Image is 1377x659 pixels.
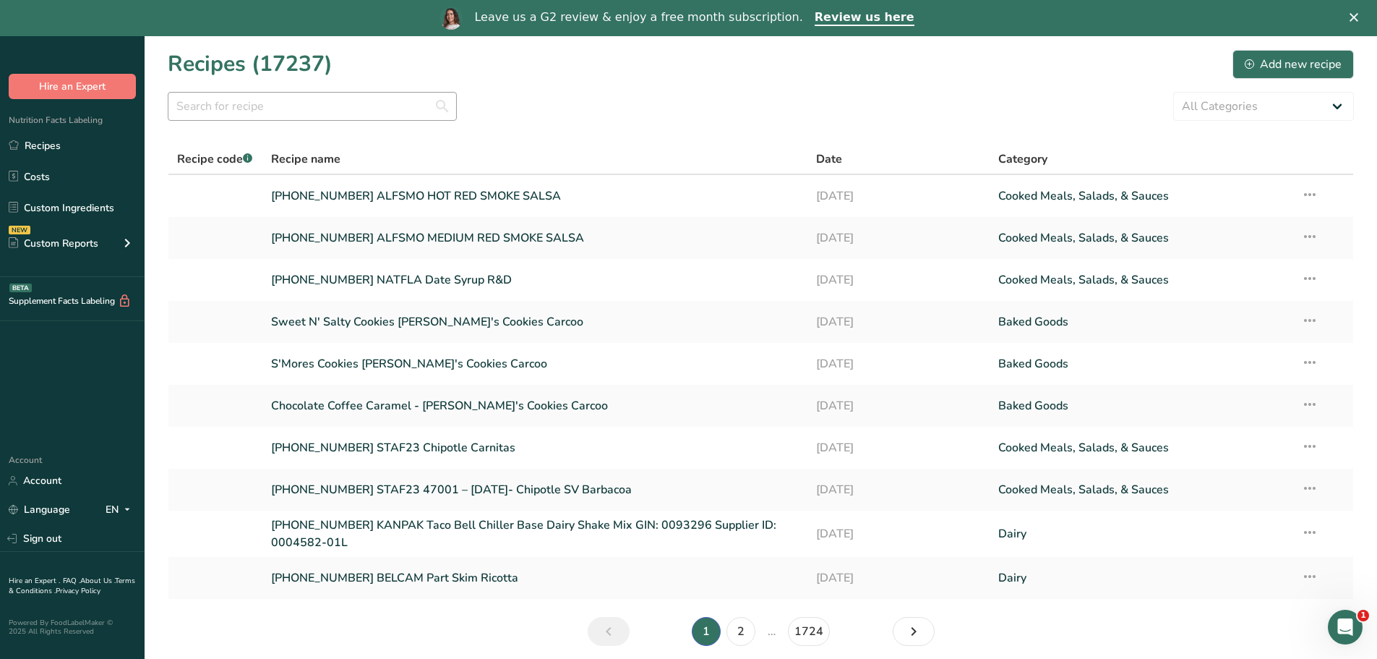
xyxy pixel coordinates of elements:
a: [DATE] [816,181,981,211]
a: [PHONE_NUMBER] KANPAK Taco Bell Chiller Base Dairy Shake Mix GIN: 0093296 Supplier ID: 0004582-01L [271,516,799,551]
span: 1 [1357,610,1369,621]
span: Recipe name [271,150,340,168]
a: Dairy [998,516,1284,551]
a: Cooked Meals, Salads, & Sauces [998,433,1284,463]
span: Recipe code [177,151,252,167]
h1: Recipes (17237) [168,48,333,80]
a: [DATE] [816,265,981,295]
a: Cooked Meals, Salads, & Sauces [998,181,1284,211]
span: Date [816,150,842,168]
div: Add new recipe [1245,56,1342,73]
a: Cooked Meals, Salads, & Sauces [998,475,1284,505]
a: [DATE] [816,475,981,505]
a: [DATE] [816,307,981,337]
div: Close [1350,13,1364,22]
a: FAQ . [63,576,80,586]
a: [PHONE_NUMBER] BELCAM Part Skim Ricotta [271,563,799,593]
a: About Us . [80,576,115,586]
a: [DATE] [816,223,981,253]
a: [DATE] [816,349,981,379]
a: [PHONE_NUMBER] ALFSMO HOT RED SMOKE SALSA [271,181,799,211]
a: [PHONE_NUMBER] NATFLA Date Syrup R&D [271,265,799,295]
a: Previous page [588,617,630,646]
a: Baked Goods [998,349,1284,379]
div: Leave us a G2 review & enjoy a free month subscription. [474,10,802,25]
a: Baked Goods [998,307,1284,337]
a: Cooked Meals, Salads, & Sauces [998,223,1284,253]
div: BETA [9,284,32,292]
div: NEW [9,226,30,234]
button: Hire an Expert [9,74,136,99]
input: Search for recipe [168,92,457,121]
a: Cooked Meals, Salads, & Sauces [998,265,1284,295]
a: [DATE] [816,433,981,463]
a: Review us here [815,10,914,26]
a: Sweet N' Salty Cookies [PERSON_NAME]'s Cookies Carcoo [271,307,799,337]
iframe: Intercom live chat [1328,610,1363,645]
div: EN [106,501,136,519]
a: Page 2. [726,617,755,646]
a: Privacy Policy [56,586,100,596]
a: Chocolate Coffee Caramel - [PERSON_NAME]'s Cookies Carcoo [271,391,799,421]
a: [DATE] [816,516,981,551]
a: Terms & Conditions . [9,576,135,596]
a: Next page [893,617,935,646]
a: [PHONE_NUMBER] ALFSMO MEDIUM RED SMOKE SALSA [271,223,799,253]
a: Hire an Expert . [9,576,60,586]
a: Baked Goods [998,391,1284,421]
span: Category [998,150,1047,168]
div: Custom Reports [9,236,98,251]
a: Page 1724. [788,617,830,646]
button: Add new recipe [1232,50,1354,79]
a: Language [9,497,70,522]
a: [PHONE_NUMBER] STAF23 47001 – [DATE]- Chipotle SV Barbacoa [271,475,799,505]
img: Profile image for Reem [439,7,463,30]
a: [DATE] [816,391,981,421]
a: [PHONE_NUMBER] STAF23 Chipotle Carnitas [271,433,799,463]
div: Powered By FoodLabelMaker © 2025 All Rights Reserved [9,618,136,636]
a: S'Mores Cookies [PERSON_NAME]'s Cookies Carcoo [271,349,799,379]
a: [DATE] [816,563,981,593]
a: Dairy [998,563,1284,593]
